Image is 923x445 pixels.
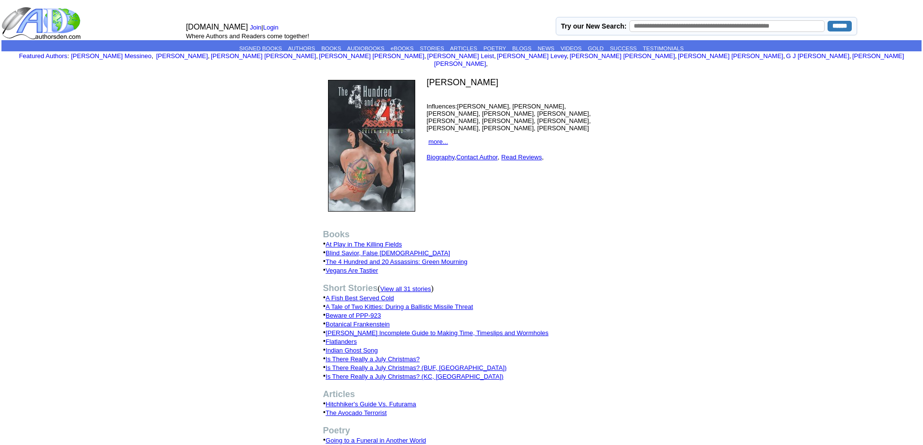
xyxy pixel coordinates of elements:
[1,6,83,40] img: logo_ad.gif
[326,355,420,363] a: Is There Really a July Christmas?
[326,312,381,319] a: Beware of PPP-923
[427,77,499,87] font: [PERSON_NAME]
[347,46,384,51] a: AUDIOBOOKS
[326,347,378,354] a: Indian Ghost Song
[512,46,532,51] a: BLOGS
[427,52,494,60] a: [PERSON_NAME] Leist
[427,153,455,161] a: Biography
[155,52,208,60] a: [PERSON_NAME]
[326,400,416,408] a: Hitchhiker's Guide Vs. Futurama
[496,54,497,59] font: i
[326,241,402,248] a: At Play in The Killing Fields
[326,267,378,274] a: Vegans Are Tastier
[851,54,852,59] font: i
[456,153,498,161] a: Contact Author
[428,138,448,145] a: more...
[570,52,675,60] a: [PERSON_NAME] [PERSON_NAME]
[323,230,350,239] b: Books
[239,46,282,51] a: SIGNED BOOKS
[319,52,424,60] a: [PERSON_NAME] [PERSON_NAME]
[250,24,282,31] font: |
[678,52,783,60] a: [PERSON_NAME] [PERSON_NAME]
[288,46,315,51] a: AUTHORS
[323,283,378,293] b: Short Stories
[326,364,506,371] a: Is There Really a July Christmas? (BUF, [GEOGRAPHIC_DATA])
[263,24,279,31] a: Login
[434,52,904,67] a: [PERSON_NAME] [PERSON_NAME]
[588,46,604,51] a: GOLD
[323,389,355,399] b: Articles
[610,46,637,51] a: SUCCESS
[420,46,444,51] a: STORIES
[785,54,786,59] font: i
[427,103,600,132] p: Influences:[PERSON_NAME], [PERSON_NAME], [PERSON_NAME], [PERSON_NAME], [PERSON_NAME], [PERSON_NAM...
[497,52,566,60] a: [PERSON_NAME] Levey
[71,52,904,67] font: , , , , , , , , , ,
[450,46,477,51] a: ARTICLES
[328,80,415,212] img: 47185.JPG
[484,46,506,51] a: POETRY
[19,52,67,60] a: Featured Authors
[391,46,413,51] a: eBOOKS
[326,338,357,345] a: Flatlanders
[326,329,548,337] a: [PERSON_NAME] Incomplete Guide to Making Time, Timeslips and Wormholes
[326,437,426,444] a: Going to a Funeral in Another World
[677,54,678,59] font: i
[326,294,394,302] a: A Fish Best Served Cold
[427,103,600,161] font: , ,
[326,303,473,310] a: A Tale of Two Kitties: During a Ballistic Missile Threat
[380,284,431,292] a: View all 31 stories
[561,46,581,51] a: VIDEOS
[318,54,319,59] font: i
[786,52,849,60] a: G J [PERSON_NAME]
[186,32,309,40] font: Where Authors and Readers come together!
[568,54,569,59] font: i
[186,23,248,31] font: [DOMAIN_NAME]
[380,285,431,292] font: View all 31 stories
[326,373,503,380] a: Is There Really a July Christmas? (KC, [GEOGRAPHIC_DATA])
[326,258,468,265] a: The 4 Hundred and 20 Assassins: Green Mourning
[210,54,211,59] font: i
[488,61,489,67] font: i
[19,52,69,60] font: :
[538,46,555,51] a: NEWS
[326,409,387,416] a: The Avocado Terrorist
[211,52,316,60] a: [PERSON_NAME] [PERSON_NAME]
[323,426,350,435] b: Poetry
[71,52,152,60] a: [PERSON_NAME] Messineo
[426,54,427,59] font: i
[326,249,450,257] a: Blind Savior, False [DEMOGRAPHIC_DATA]
[153,54,154,59] font: i
[501,153,542,161] a: Read Reviews
[643,46,684,51] a: TESTIMONIALS
[561,22,626,30] label: Try our New Search:
[326,321,390,328] a: Botanical Frankenstein
[321,46,341,51] a: BOOKS
[250,24,262,31] a: Join
[501,153,544,161] font: ,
